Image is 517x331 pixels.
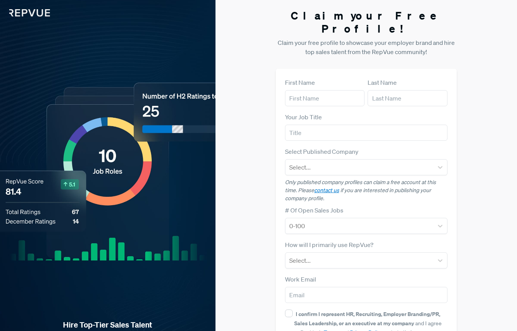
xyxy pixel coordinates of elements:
p: Only published company profiles can claim a free account at this time. Please if you are interest... [285,178,447,203]
h3: Claim your Free Profile! [276,9,457,35]
strong: I confirm I represent HR, Recruiting, Employer Branding/PR, Sales Leadership, or an executive at ... [294,310,440,327]
label: # Of Open Sales Jobs [285,206,343,215]
label: Work Email [285,275,316,284]
strong: Hire Top-Tier Sales Talent [12,320,203,330]
input: First Name [285,90,365,106]
label: Select Published Company [285,147,358,156]
label: First Name [285,78,315,87]
input: Title [285,125,447,141]
p: Claim your free profile to showcase your employer brand and hire top sales talent from the RepVue... [276,38,457,56]
label: Your Job Title [285,112,322,122]
input: Last Name [368,90,447,106]
input: Email [285,287,447,303]
label: Last Name [368,78,397,87]
a: contact us [314,187,339,194]
label: How will I primarily use RepVue? [285,240,373,249]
